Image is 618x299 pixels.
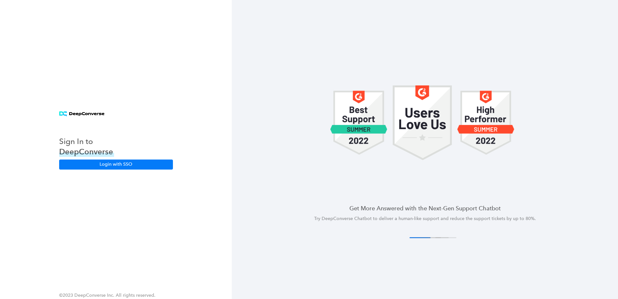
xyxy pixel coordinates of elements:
h4: Get More Answered with the Next-Gen Support Chatbot [247,204,602,212]
h3: DeepConverse [59,147,114,157]
img: horizontal logo [59,111,105,117]
button: Login with SSO [59,160,173,169]
img: carousel 1 [330,85,388,160]
button: 3 [428,237,449,238]
button: 1 [410,237,431,238]
button: 2 [420,237,441,238]
button: 4 [435,237,456,238]
h3: Sign In to [59,136,114,147]
img: carousel 1 [393,85,452,160]
span: ©2023 DeepConverse Inc. All rights reserved. [59,293,155,298]
span: Try DeepConverse Chatbot to deliver a human-like support and reduce the support tickets by up to ... [314,216,536,221]
img: carousel 1 [457,85,515,160]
